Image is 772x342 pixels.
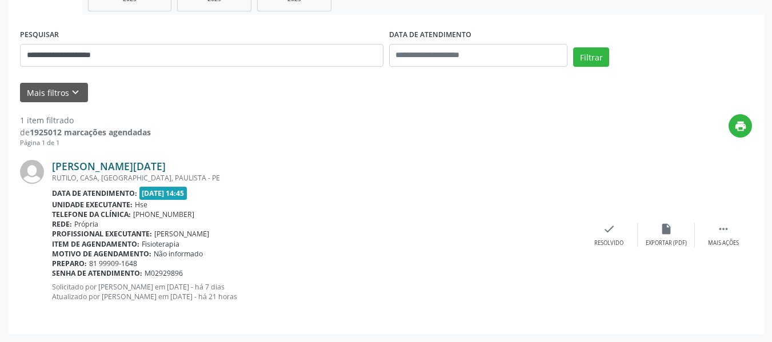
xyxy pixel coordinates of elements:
[52,210,131,219] b: Telefone da clínica:
[154,229,209,239] span: [PERSON_NAME]
[52,268,142,278] b: Senha de atendimento:
[717,223,730,235] i: 
[646,239,687,247] div: Exportar (PDF)
[145,268,183,278] span: M02929896
[20,83,88,103] button: Mais filtroskeyboard_arrow_down
[20,114,151,126] div: 1 item filtrado
[52,200,133,210] b: Unidade executante:
[603,223,615,235] i: check
[594,239,623,247] div: Resolvido
[52,219,72,229] b: Rede:
[20,126,151,138] div: de
[142,239,179,249] span: Fisioterapia
[52,173,581,183] div: RUTILO, CASA, [GEOGRAPHIC_DATA], PAULISTA - PE
[154,249,203,259] span: Não informado
[52,229,152,239] b: Profissional executante:
[708,239,739,247] div: Mais ações
[30,127,151,138] strong: 1925012 marcações agendadas
[729,114,752,138] button: print
[74,219,98,229] span: Própria
[52,249,151,259] b: Motivo de agendamento:
[52,160,166,172] a: [PERSON_NAME][DATE]
[573,47,609,67] button: Filtrar
[52,259,87,268] b: Preparo:
[133,210,194,219] span: [PHONE_NUMBER]
[69,86,82,99] i: keyboard_arrow_down
[52,239,139,249] b: Item de agendamento:
[389,26,471,44] label: DATA DE ATENDIMENTO
[52,188,137,198] b: Data de atendimento:
[660,223,673,235] i: insert_drive_file
[89,259,137,268] span: 81 99909-1648
[135,200,147,210] span: Hse
[734,120,747,132] i: print
[52,282,581,301] p: Solicitado por [PERSON_NAME] em [DATE] - há 7 dias Atualizado por [PERSON_NAME] em [DATE] - há 21...
[139,187,187,200] span: [DATE] 14:45
[20,138,151,148] div: Página 1 de 1
[20,160,44,184] img: img
[20,26,59,44] label: PESQUISAR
